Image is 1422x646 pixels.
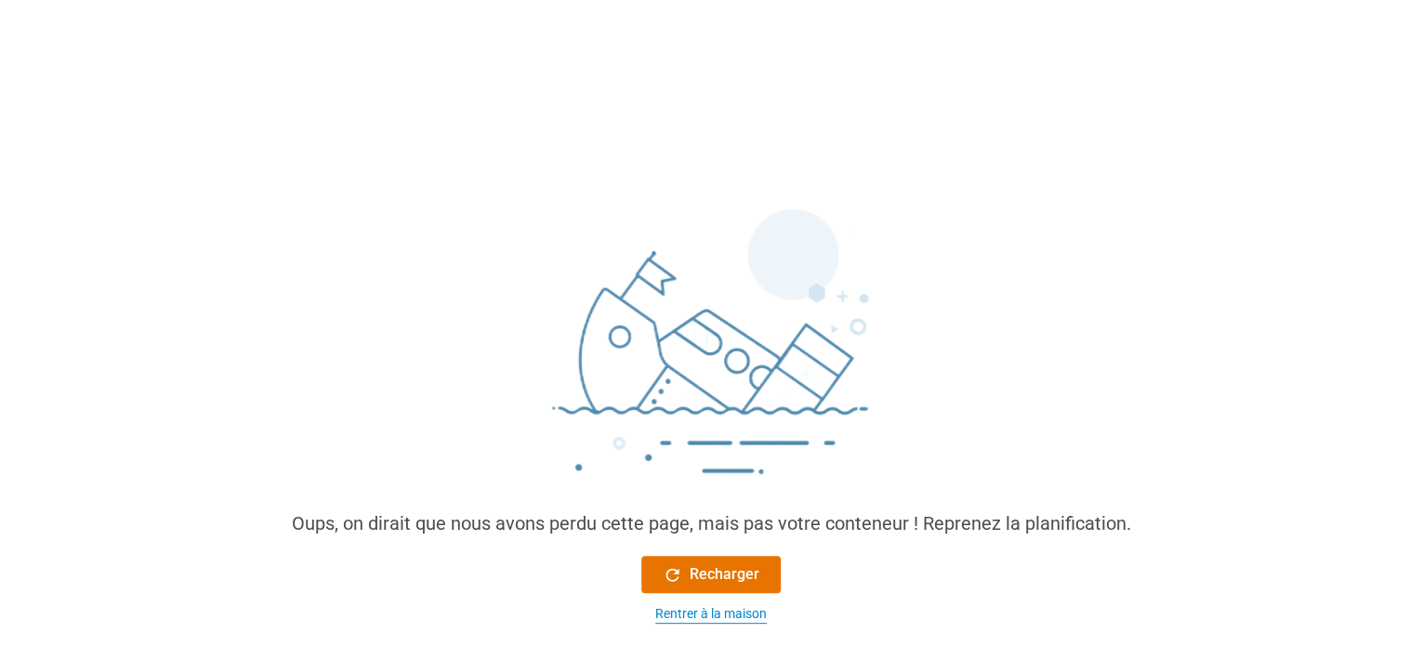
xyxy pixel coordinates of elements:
font: Recharger [690,565,759,583]
font: Rentrer à la maison [655,606,767,621]
button: Recharger [641,556,781,593]
button: Rentrer à la maison [641,604,781,624]
font: Oups, on dirait que nous avons perdu cette page, mais pas votre conteneur ! Reprenez la planifica... [292,512,1131,534]
img: sinking_ship.png [432,201,990,509]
